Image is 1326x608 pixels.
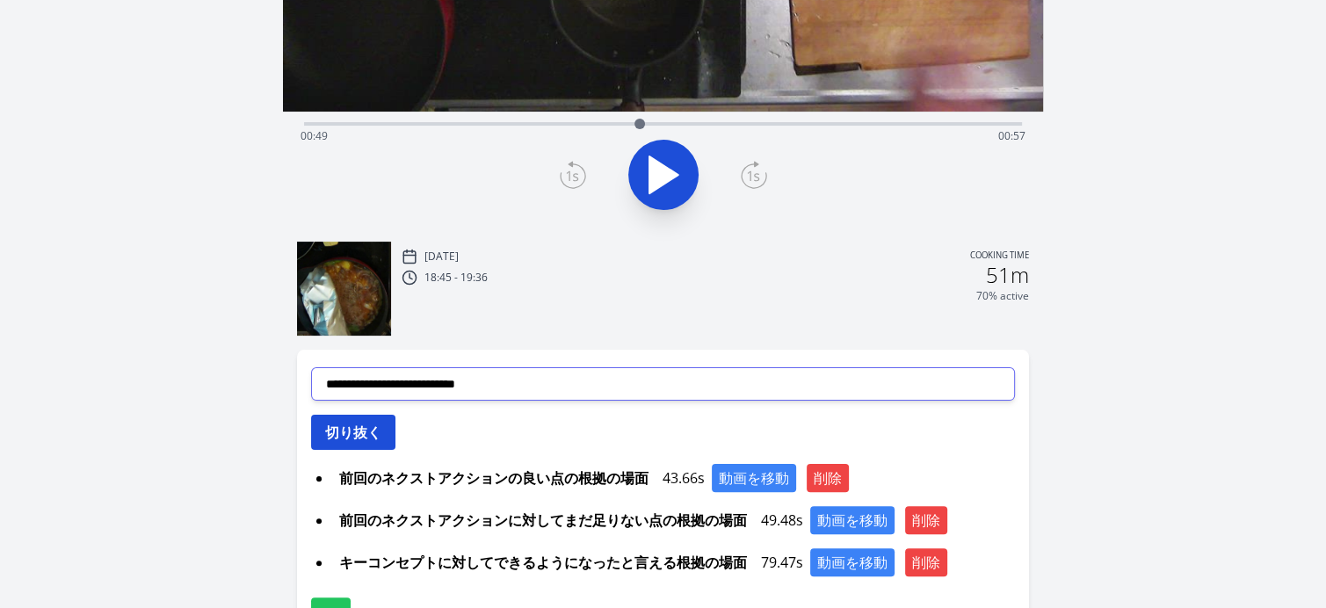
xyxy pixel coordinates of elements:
[311,415,395,450] button: 切り抜く
[905,548,947,576] button: 削除
[976,289,1029,303] p: 70% active
[810,506,895,534] button: 動画を移動
[332,548,1015,576] div: 79.47s
[332,548,754,576] span: キーコンセプトに対してできるようになったと言える根拠の場面
[905,506,947,534] button: 削除
[424,271,488,285] p: 18:45 - 19:36
[332,464,1015,492] div: 43.66s
[301,128,328,143] span: 00:49
[998,128,1025,143] span: 00:57
[332,464,656,492] span: 前回のネクストアクションの良い点の根拠の場面
[332,506,1015,534] div: 49.48s
[986,264,1029,286] h2: 51m
[424,250,459,264] p: [DATE]
[297,242,391,336] img: 250901094556_thumb.jpeg
[807,464,849,492] button: 削除
[712,464,796,492] button: 動画を移動
[332,506,754,534] span: 前回のネクストアクションに対してまだ足りない点の根拠の場面
[810,548,895,576] button: 動画を移動
[970,249,1029,264] p: Cooking time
